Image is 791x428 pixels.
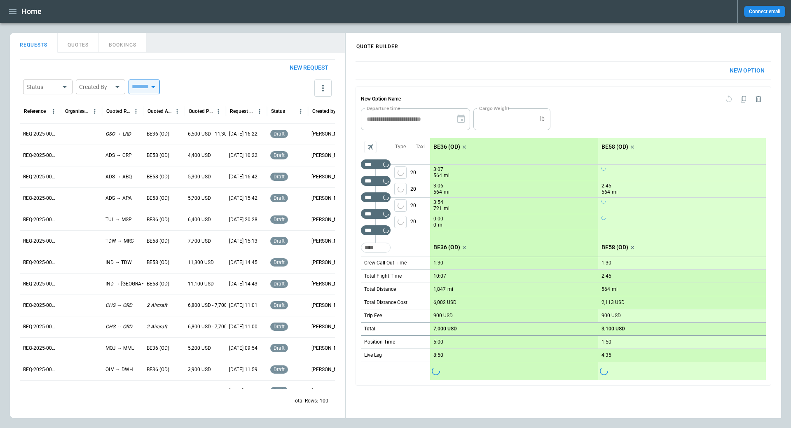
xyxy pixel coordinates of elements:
[229,216,257,223] p: [DATE] 20:28
[10,33,58,53] button: REQUESTS
[58,33,99,53] button: QUOTES
[601,143,628,150] p: BE58 (OD)
[601,189,610,196] p: 564
[23,259,58,266] p: REQ-2025-000245
[24,108,46,114] div: Reference
[147,216,169,223] p: BE36 (OD)
[723,62,771,80] button: New Option
[433,222,436,229] p: 0
[213,106,224,117] button: Quoted Price column menu
[367,105,400,112] label: Departure time
[272,217,286,222] span: draft
[736,92,751,107] span: Duplicate quote option
[105,345,135,352] p: MQJ → MMU
[272,131,286,137] span: draft
[147,345,169,352] p: BE36 (OD)
[23,173,58,180] p: REQ-2025-000249
[433,183,443,189] p: 3:06
[311,259,346,266] p: [PERSON_NAME]
[394,166,407,179] span: Type of sector
[601,286,610,292] p: 564
[394,183,407,195] span: Type of sector
[188,152,211,159] p: 4,400 USD
[361,159,391,169] div: Too short
[23,238,58,245] p: REQ-2025-000246
[229,366,257,373] p: [DATE] 11:59
[612,189,618,196] p: mi
[444,172,449,179] p: mi
[105,281,168,288] p: IND → [GEOGRAPHIC_DATA]
[272,238,286,244] span: draft
[89,106,100,117] button: Organisation column menu
[65,108,89,114] div: Organisation
[361,192,391,202] div: Too short
[188,281,214,288] p: 11,100 USD
[21,7,42,16] h1: Home
[433,299,456,306] p: 6,002 USD
[346,55,781,392] div: scrollable content
[131,106,141,117] button: Quoted Route column menu
[311,366,346,373] p: [PERSON_NAME]
[346,35,408,54] h4: QUOTE BUILDER
[540,115,545,122] p: lb
[433,166,443,173] p: 3:07
[394,199,407,212] button: left aligned
[99,33,147,53] button: BOOKINGS
[311,302,346,309] p: [PERSON_NAME]
[364,312,382,319] p: Trip Fee
[272,324,286,330] span: draft
[188,323,238,330] p: 6,800 USD - 7,700 USD
[189,108,213,114] div: Quoted Price
[79,83,112,91] div: Created By
[272,281,286,287] span: draft
[147,195,169,202] p: BE58 (OD)
[23,281,58,288] p: REQ-2025-000244
[147,173,169,180] p: BE58 (OD)
[433,244,460,251] p: BE36 (OD)
[105,259,132,266] p: IND → TDW
[147,323,167,330] p: 2 Aircraft
[320,398,328,405] p: 100
[272,195,286,201] span: draft
[721,92,736,107] span: Reset quote option
[364,141,377,153] span: Aircraft selection
[601,326,625,332] p: 3,100 USD
[311,323,346,330] p: [PERSON_NAME]
[23,345,58,352] p: REQ-2025-000241
[394,183,407,195] button: left aligned
[601,273,611,279] p: 2:45
[105,323,132,330] p: CHS → ORD
[364,273,402,280] p: Total Flight Time
[410,214,430,230] p: 20
[229,345,257,352] p: [DATE] 09:54
[601,352,611,358] p: 4:35
[430,138,766,380] div: scrollable content
[23,152,58,159] p: REQ-2025-000250
[230,108,254,114] div: Request Created At (UTC-05:00)
[272,367,286,372] span: draft
[172,106,183,117] button: Quoted Aircraft column menu
[361,92,401,107] h6: New Option Name
[433,143,460,150] p: BE36 (OD)
[229,302,257,309] p: [DATE] 11:01
[612,286,618,293] p: mi
[147,281,169,288] p: BE58 (OD)
[188,238,211,245] p: 7,700 USD
[26,83,59,91] div: Status
[188,216,211,223] p: 6,400 USD
[147,366,169,373] p: BE36 (OD)
[188,366,211,373] p: 3,900 USD
[311,131,346,138] p: [PERSON_NAME]
[447,286,453,293] p: mi
[751,92,766,107] span: Delete quote option
[23,323,58,330] p: REQ-2025-000242
[410,181,430,197] p: 20
[105,152,132,159] p: ADS → CRP
[229,323,257,330] p: [DATE] 11:00
[364,326,375,332] h6: Total
[293,398,318,405] p: Total Rows:
[361,243,391,253] div: Too short
[444,205,449,212] p: mi
[229,152,257,159] p: [DATE] 10:22
[410,165,430,181] p: 20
